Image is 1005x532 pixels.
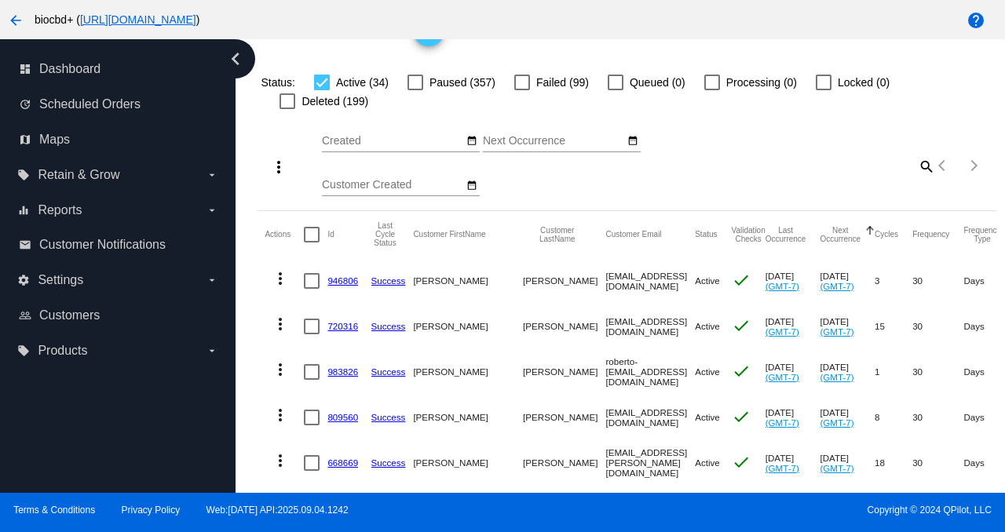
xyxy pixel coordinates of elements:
mat-icon: help [967,11,985,30]
a: (GMT-7) [766,326,799,337]
mat-cell: 30 [912,304,963,349]
mat-cell: [DATE] [820,258,875,304]
span: Scheduled Orders [39,97,141,111]
mat-cell: [DATE] [766,349,820,395]
span: Active [695,275,720,286]
mat-icon: check [732,316,751,335]
mat-cell: 15 [875,304,912,349]
a: map Maps [19,127,218,152]
a: 668669 [327,457,358,468]
button: Change sorting for CustomerEmail [605,230,661,239]
mat-cell: 30 [912,349,963,395]
mat-cell: 30 [912,440,963,486]
span: Paused (357) [429,73,495,92]
i: arrow_drop_down [206,274,218,286]
a: dashboard Dashboard [19,56,218,82]
button: Change sorting for Status [695,230,717,239]
mat-cell: 8 [875,395,912,440]
mat-icon: arrow_back [6,11,25,30]
mat-cell: [PERSON_NAME] [413,486,523,531]
button: Change sorting for NextOccurrenceUtc [820,226,861,243]
span: Deleted (199) [301,92,368,111]
a: (GMT-7) [766,463,799,473]
span: Customer Notifications [39,238,166,252]
mat-cell: [DATE] [820,440,875,486]
i: arrow_drop_down [206,169,218,181]
mat-cell: [DATE] [766,304,820,349]
mat-cell: [PERSON_NAME] [523,349,605,395]
a: 946806 [327,275,358,286]
mat-icon: more_vert [269,158,288,177]
i: arrow_drop_down [206,344,218,357]
a: Web:[DATE] API:2025.09.04.1242 [206,505,349,516]
a: Privacy Policy [122,505,181,516]
button: Change sorting for Cycles [875,230,898,239]
mat-cell: [DATE] [766,486,820,531]
span: Active (34) [336,73,389,92]
i: update [19,98,31,111]
mat-cell: [PERSON_NAME] [523,395,605,440]
a: (GMT-7) [820,372,853,382]
span: Retain & Grow [38,168,119,182]
mat-icon: date_range [466,180,477,192]
a: Success [371,275,406,286]
mat-icon: check [732,407,751,426]
i: local_offer [17,344,30,357]
mat-cell: [EMAIL_ADDRESS][DOMAIN_NAME] [605,395,695,440]
mat-header-cell: Actions [265,211,304,258]
span: Customers [39,308,100,322]
input: Created [322,135,463,148]
a: (GMT-7) [820,326,853,337]
mat-cell: 3 [875,258,912,304]
mat-cell: [DATE] [766,395,820,440]
mat-cell: [DATE] [820,395,875,440]
mat-cell: 30 [912,486,963,531]
mat-cell: 1 [875,349,912,395]
i: arrow_drop_down [206,204,218,217]
mat-cell: 30 [912,258,963,304]
mat-cell: [DATE] [820,304,875,349]
a: 983826 [327,366,358,377]
span: Maps [39,133,70,147]
mat-icon: more_vert [271,451,290,470]
mat-cell: 18 [875,440,912,486]
a: Terms & Conditions [13,505,95,516]
mat-icon: date_range [466,135,477,148]
mat-cell: [PERSON_NAME] [413,258,523,304]
mat-cell: [EMAIL_ADDRESS][PERSON_NAME][DOMAIN_NAME] [605,440,695,486]
i: equalizer [17,204,30,217]
mat-header-cell: Validation Checks [732,211,766,258]
mat-cell: [PERSON_NAME] [413,349,523,395]
mat-cell: [EMAIL_ADDRESS][DOMAIN_NAME] [605,486,695,531]
mat-cell: [DATE] [766,440,820,486]
mat-cell: [EMAIL_ADDRESS][DOMAIN_NAME] [605,304,695,349]
button: Previous page [927,150,959,181]
span: Queued (0) [630,73,685,92]
mat-cell: [PERSON_NAME] [523,486,605,531]
mat-cell: 30 [912,395,963,440]
mat-cell: [PERSON_NAME] [523,440,605,486]
mat-cell: [PERSON_NAME] [523,258,605,304]
mat-cell: [DATE] [820,349,875,395]
span: Settings [38,273,83,287]
mat-cell: 35 [875,486,912,531]
mat-cell: roberto-[EMAIL_ADDRESS][DOMAIN_NAME] [605,349,695,395]
button: Change sorting for LastProcessingCycleId [371,221,400,247]
input: Next Occurrence [483,135,624,148]
button: Change sorting for LastOccurrenceUtc [766,226,806,243]
mat-icon: more_vert [271,360,290,379]
a: (GMT-7) [766,281,799,291]
mat-icon: search [916,154,935,178]
i: chevron_left [223,46,248,71]
span: biocbd+ ( ) [35,13,199,26]
a: people_outline Customers [19,303,218,328]
mat-icon: more_vert [271,406,290,425]
span: Copyright © 2024 QPilot, LLC [516,505,992,516]
a: Success [371,321,406,331]
span: Active [695,366,720,377]
button: Change sorting for Frequency [912,230,949,239]
mat-cell: [PERSON_NAME] [413,395,523,440]
i: people_outline [19,309,31,322]
mat-cell: [PERSON_NAME] [523,304,605,349]
span: Processing (0) [726,73,797,92]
